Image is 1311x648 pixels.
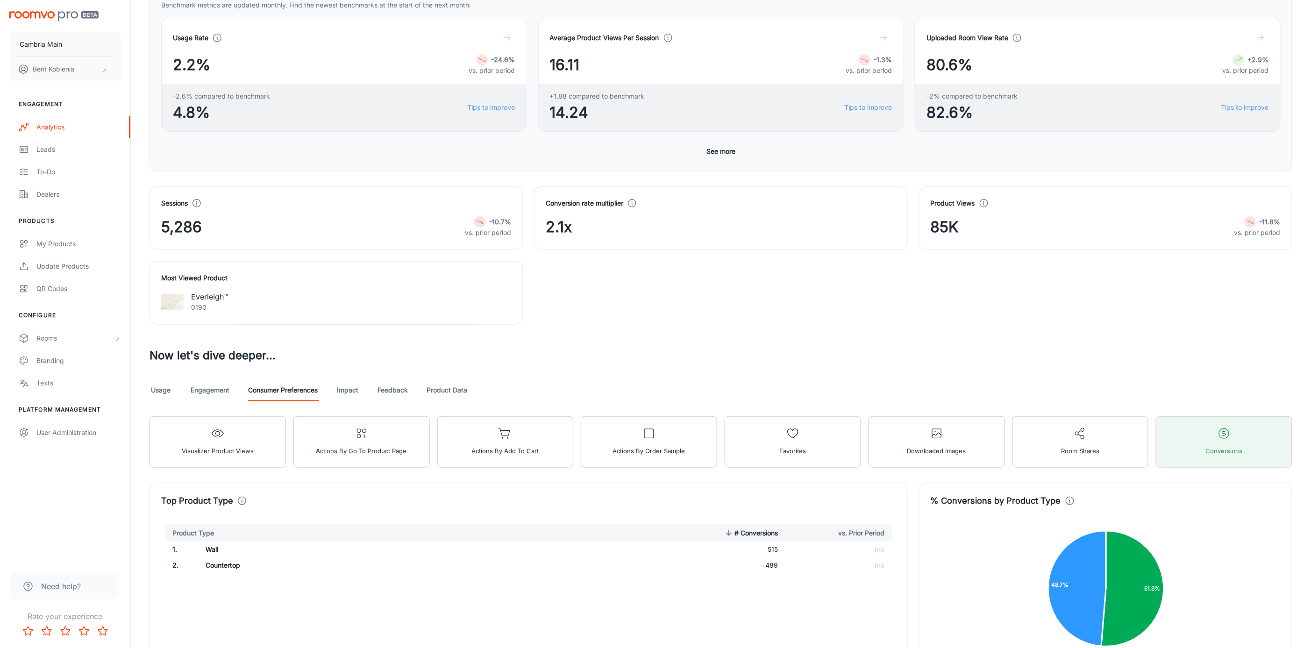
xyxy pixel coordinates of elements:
p: vs. prior period [465,228,511,238]
a: Consumer Preferences [248,379,318,401]
span: Visualizer Product Views [182,445,254,457]
span: Downloaded Images [907,445,966,457]
span: vs. Prior Period [826,527,885,539]
div: Branding [36,356,121,366]
p: Everleigh™ [191,291,228,302]
strong: +2.9% [1248,56,1269,64]
td: Countertop [198,557,529,573]
td: 2 . [161,557,198,573]
div: Texts [36,378,121,388]
h4: Uploaded Room View Rate [926,33,1008,43]
td: 1 . [161,541,198,557]
button: Conversions [1156,416,1292,468]
a: Tips to improve [844,102,892,113]
div: QR Codes [36,284,121,294]
button: Rate 4 star [75,622,93,641]
p: Berit Kobienia [33,64,74,74]
a: Usage [150,379,172,401]
p: Rate your experience [7,611,123,622]
span: n/a [875,545,885,553]
div: Update Products [36,261,121,271]
img: Everleigh™ [161,291,184,313]
td: 489 [676,557,786,573]
button: See more [703,143,739,160]
button: Visualizer Product Views [150,416,286,468]
h4: % Conversions by Product Type [931,494,1061,507]
p: vs. prior period [1223,65,1269,76]
button: Rate 1 star [19,622,37,641]
span: 4.8% [173,101,270,124]
span: 2.2% [173,54,210,76]
div: Analytics [36,122,121,132]
span: +1.88 compared to benchmark [550,91,645,101]
span: 2.1x [546,216,572,238]
a: Tips to improve [468,102,515,113]
div: User Administration [36,427,121,438]
span: Conversions [1206,445,1243,457]
span: 14.24 [550,101,645,124]
span: Room Shares [1061,445,1099,457]
span: 82.6% [926,101,1018,124]
span: Actions by Order sample [613,445,685,457]
a: Tips to improve [1221,102,1269,113]
td: 515 [676,541,786,557]
button: Rate 5 star [93,622,112,641]
span: -2% compared to benchmark [926,91,1018,101]
span: 85K [931,216,959,238]
p: vs. prior period [469,65,515,76]
a: Impact [336,379,359,401]
span: Product Type [172,527,226,539]
h4: Conversion rate multiplier [546,198,623,208]
strong: -24.6% [492,56,515,64]
span: Need help? [41,581,81,592]
a: Product Data [427,379,467,401]
h4: Usage Rate [173,33,208,43]
span: 5,286 [161,216,202,238]
button: Berit Kobienia [9,57,121,81]
div: My Products [36,239,121,249]
button: Room Shares [1012,416,1149,468]
p: vs. prior period [1234,228,1281,238]
button: Actions by Add to Cart [437,416,574,468]
h4: Average Product Views Per Session [550,33,659,43]
span: 80.6% [926,54,972,76]
button: Downloaded Images [869,416,1005,468]
div: To-do [36,167,121,177]
div: Leads [36,144,121,155]
h4: Top Product Type [161,494,233,507]
div: Dealers [36,189,121,199]
h4: Sessions [161,198,188,208]
span: 16.11 [550,54,580,76]
button: Actions by Go To Product Page [293,416,430,468]
h3: Now let's dive deeper... [150,347,1292,364]
img: Roomvo PRO Beta [9,11,99,21]
strong: -11.8% [1260,218,1281,226]
button: Rate 3 star [56,622,75,641]
span: Actions by Go To Product Page [316,445,407,457]
a: Engagement [191,379,229,401]
button: Favorites [725,416,861,468]
button: Rate 2 star [37,622,56,641]
span: Favorites [779,445,806,457]
p: Cambria Main [20,39,62,50]
h4: Product Views [931,198,975,208]
p: vs. prior period [846,65,892,76]
button: Actions by Order sample [581,416,717,468]
span: Actions by Add to Cart [471,445,539,457]
span: n/a [875,561,885,569]
p: 0190 [191,302,228,313]
strong: -1.3% [874,56,892,64]
span: # Conversions [723,527,778,539]
a: Feedback [378,379,408,401]
td: Wall [198,541,529,557]
h4: Most Viewed Product [161,273,511,283]
div: Rooms [36,333,114,343]
button: Cambria Main [9,32,121,57]
span: -2.6% compared to benchmark [173,91,270,101]
strong: -10.7% [489,218,511,226]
